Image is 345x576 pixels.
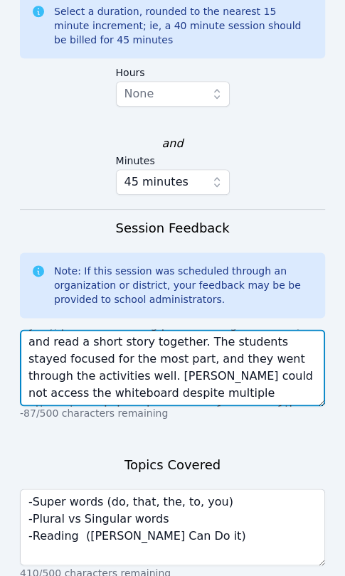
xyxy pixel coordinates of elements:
[116,64,230,81] label: Hours
[20,406,325,420] p: -87/500 characters remaining
[161,135,183,152] div: and
[124,174,189,191] span: 45 minutes
[124,87,154,100] span: None
[116,169,230,195] button: 45 minutes
[20,489,325,565] textarea: -Super words (do, that, the, to, you) -Plural vs Singular words -Reading ([PERSON_NAME] Can Do it)
[116,152,230,169] label: Minutes
[116,81,230,107] button: None
[115,218,229,238] h3: Session Feedback
[54,4,314,47] div: Select a duration, rounded to the nearest 15 minute increment; ie, a 40 minute session should be ...
[54,264,314,306] div: Note: If this session was scheduled through an organization or district, your feedback may be be ...
[124,454,221,474] h3: Topics Covered
[20,329,325,406] textarea: [PERSON_NAME] and [PERSON_NAME] did a great job [DATE]. We started off with an interactive warm u...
